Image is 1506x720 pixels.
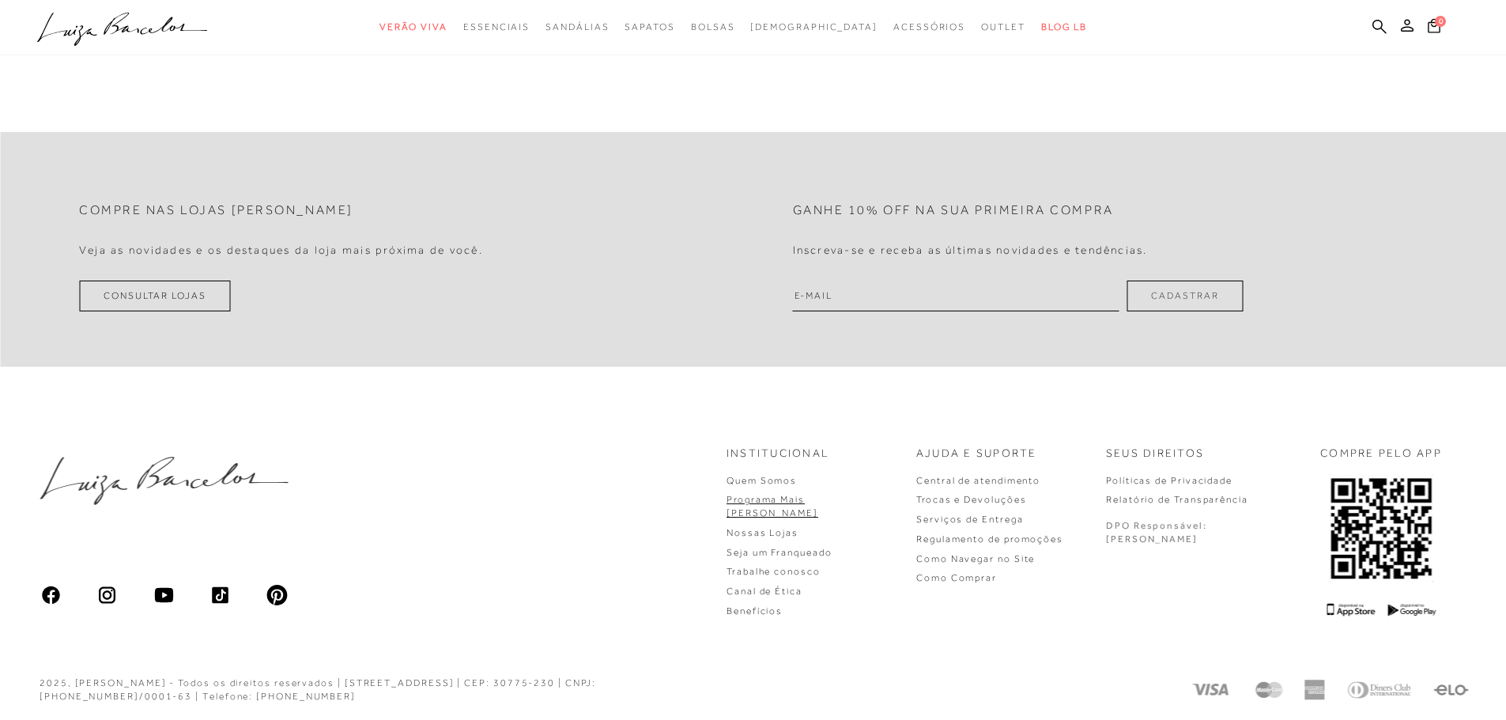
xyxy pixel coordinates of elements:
[981,13,1025,42] a: categoryNavScreenReaderText
[1435,16,1446,27] span: 0
[79,281,231,311] a: Consultar Lojas
[691,13,735,42] a: categoryNavScreenReaderText
[40,677,711,703] div: 2025, [PERSON_NAME] - Todos os direitos reservados | [STREET_ADDRESS] | CEP: 30775-230 | CNPJ: [P...
[40,457,288,505] img: luiza-barcelos.png
[727,566,821,577] a: Trabalhe conosco
[727,527,798,538] a: Nossas Lojas
[545,13,609,42] a: categoryNavScreenReaderText
[750,21,878,32] span: [DEMOGRAPHIC_DATA]
[463,21,530,32] span: Essenciais
[727,586,802,597] a: Canal de Ética
[916,494,1026,505] a: Trocas e Devoluções
[1304,680,1324,700] img: American Express
[266,584,288,606] img: pinterest_ios_filled
[463,13,530,42] a: categoryNavScreenReaderText
[1106,519,1207,546] p: DPO Responsável: [PERSON_NAME]
[209,584,232,606] img: tiktok
[916,446,1037,462] p: Ajuda e Suporte
[727,547,832,558] a: Seja um Franqueado
[893,13,965,42] a: categoryNavScreenReaderText
[1387,603,1436,616] img: Google Play Logo
[916,475,1040,486] a: Central de atendimento
[1041,21,1087,32] span: BLOG LB
[916,514,1023,525] a: Serviços de Entrega
[1423,17,1445,39] button: 0
[981,21,1025,32] span: Outlet
[1327,603,1375,616] img: App Store Logo
[750,13,878,42] a: noSubCategoriesText
[1106,475,1232,486] a: Políticas de Privacidade
[79,243,483,257] h4: Veja as novidades e os destaques da loja mais próxima de você.
[379,21,447,32] span: Verão Viva
[793,281,1119,311] input: E-mail
[727,494,818,518] a: Programa Mais [PERSON_NAME]
[79,203,353,218] h2: Compre nas lojas [PERSON_NAME]
[40,584,62,606] img: facebook_ios_glyph
[793,243,1148,257] h4: Inscreva-se e receba as últimas novidades e tendências.
[545,21,609,32] span: Sandálias
[916,572,997,583] a: Como Comprar
[1190,680,1234,700] img: Visa
[727,475,797,486] a: Quem Somos
[1106,494,1248,505] a: Relatório de Transparência
[916,533,1063,545] a: Regulamento de promoções
[691,21,735,32] span: Bolsas
[96,584,119,606] img: instagram_material_outline
[793,203,1114,218] h2: Ganhe 10% off na sua primeira compra
[893,21,965,32] span: Acessórios
[1127,281,1243,311] button: Cadastrar
[625,21,674,32] span: Sapatos
[1343,680,1414,700] img: Diners Club
[1106,446,1204,462] p: Seus Direitos
[153,584,175,606] img: youtube_material_rounded
[1041,13,1087,42] a: BLOG LB
[625,13,674,42] a: categoryNavScreenReaderText
[916,553,1035,564] a: Como Navegar no Site
[1320,446,1442,462] p: COMPRE PELO APP
[379,13,447,42] a: categoryNavScreenReaderText
[1253,680,1285,700] img: Mastercard
[1329,474,1433,582] img: QRCODE
[1433,680,1469,700] img: Elo
[727,605,783,616] a: Benefícios
[727,446,829,462] p: Institucional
